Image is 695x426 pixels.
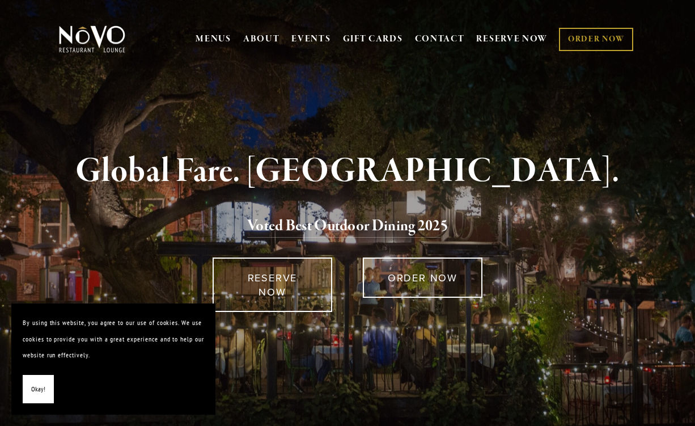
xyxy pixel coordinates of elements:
a: RESERVE NOW [213,258,332,312]
a: CONTACT [415,28,465,50]
a: ORDER NOW [363,258,482,298]
a: EVENTS [291,33,330,45]
a: Voted Best Outdoor Dining 202 [247,216,440,238]
a: ORDER NOW [559,28,633,51]
img: Novo Restaurant &amp; Lounge [57,25,128,53]
a: GIFT CARDS [343,28,403,50]
h2: 5 [74,214,621,238]
a: ABOUT [243,33,280,45]
button: Okay! [23,375,54,404]
a: MENUS [196,33,231,45]
p: By using this website, you agree to our use of cookies. We use cookies to provide you with a grea... [23,315,204,364]
span: Okay! [31,381,45,398]
section: Cookie banner [11,303,215,415]
a: RESERVE NOW [476,28,548,50]
strong: Global Fare. [GEOGRAPHIC_DATA]. [75,150,619,193]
